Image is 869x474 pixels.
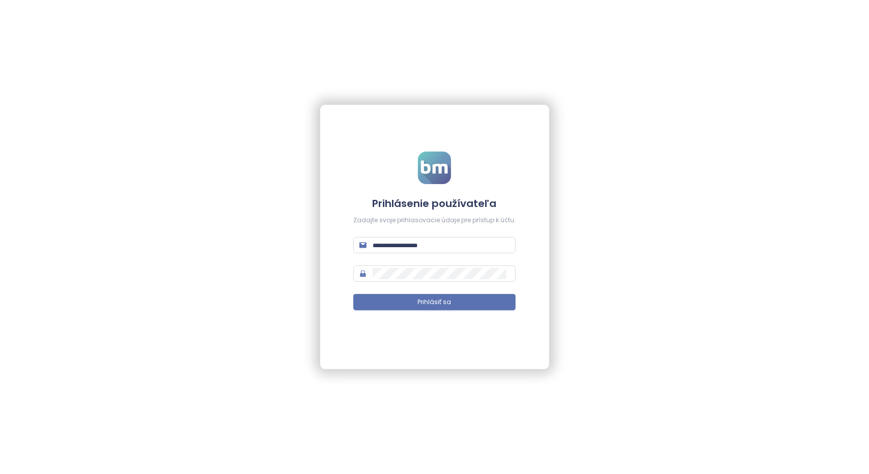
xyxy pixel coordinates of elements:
span: lock [359,270,367,277]
span: mail [359,242,367,249]
h4: Prihlásenie používateľa [353,196,516,211]
div: Zadajte svoje prihlasovacie údaje pre prístup k účtu. [353,216,516,225]
span: Prihlásiť sa [418,298,452,307]
img: logo [418,152,451,184]
button: Prihlásiť sa [353,294,516,310]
